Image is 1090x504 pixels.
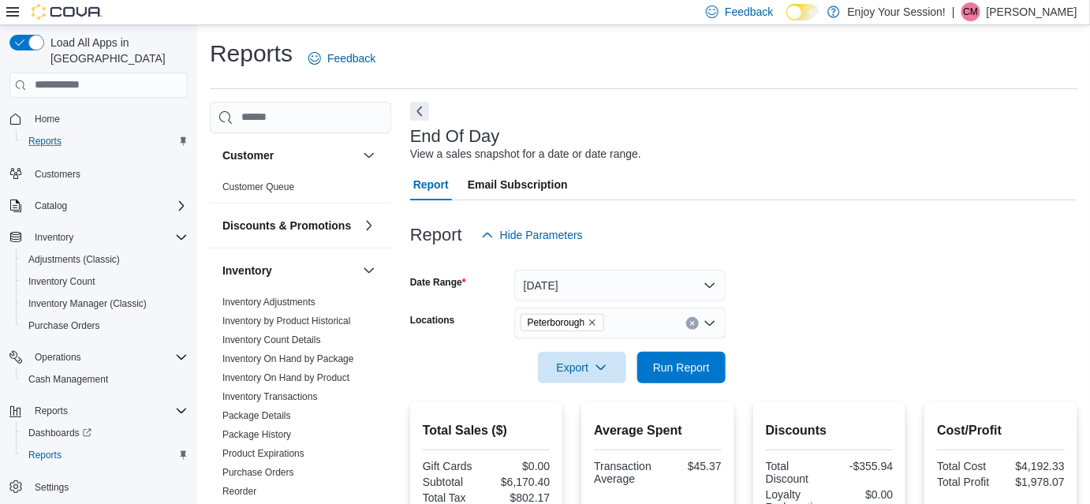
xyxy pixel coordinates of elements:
[222,315,351,327] span: Inventory by Product Historical
[848,2,946,21] p: Enjoy Your Session!
[490,460,551,472] div: $0.00
[222,147,274,163] h3: Customer
[786,21,787,21] span: Dark Mode
[222,390,318,403] span: Inventory Transactions
[222,466,294,479] span: Purchase Orders
[222,391,318,402] a: Inventory Transactions
[3,195,194,217] button: Catalog
[521,314,605,331] span: Peterborough
[1004,460,1065,472] div: $4,192.33
[514,270,726,301] button: [DATE]
[28,275,95,288] span: Inventory Count
[3,476,194,498] button: Settings
[28,373,108,386] span: Cash Management
[786,4,819,21] input: Dark Mode
[28,109,188,129] span: Home
[28,348,88,367] button: Operations
[22,250,188,269] span: Adjustments (Classic)
[3,226,194,248] button: Inventory
[16,315,194,337] button: Purchase Orders
[16,368,194,390] button: Cash Management
[490,491,551,504] div: $802.17
[35,168,80,181] span: Customers
[222,334,321,346] span: Inventory Count Details
[222,315,351,327] a: Inventory by Product Historical
[423,421,551,440] h2: Total Sales ($)
[22,316,106,335] a: Purchase Orders
[22,294,153,313] a: Inventory Manager (Classic)
[44,35,188,66] span: Load All Apps in [GEOGRAPHIC_DATA]
[987,2,1077,21] p: [PERSON_NAME]
[222,181,294,193] span: Customer Queue
[222,467,294,478] a: Purchase Orders
[222,263,356,278] button: Inventory
[35,231,73,244] span: Inventory
[22,424,188,442] span: Dashboards
[964,2,979,21] span: CM
[3,107,194,130] button: Home
[222,447,304,460] span: Product Expirations
[490,476,551,488] div: $6,170.40
[653,360,710,375] span: Run Report
[222,353,354,365] span: Inventory On Hand by Package
[28,427,91,439] span: Dashboards
[16,444,194,466] button: Reports
[28,110,66,129] a: Home
[222,410,291,421] a: Package Details
[222,486,256,497] a: Reorder
[3,162,194,185] button: Customers
[28,196,73,215] button: Catalog
[22,370,114,389] a: Cash Management
[704,317,716,330] button: Open list of options
[410,276,466,289] label: Date Range
[3,346,194,368] button: Operations
[22,272,188,291] span: Inventory Count
[28,401,74,420] button: Reports
[222,263,272,278] h3: Inventory
[35,113,60,125] span: Home
[661,460,722,472] div: $45.37
[222,429,291,440] a: Package History
[538,352,626,383] button: Export
[686,317,699,330] button: Clear input
[16,271,194,293] button: Inventory Count
[547,352,617,383] span: Export
[222,218,356,233] button: Discounts & Promotions
[423,476,483,488] div: Subtotal
[22,424,98,442] a: Dashboards
[35,351,81,364] span: Operations
[937,421,1065,440] h2: Cost/Profit
[766,421,894,440] h2: Discounts
[222,297,315,308] a: Inventory Adjustments
[28,165,87,184] a: Customers
[588,318,597,327] button: Remove Peterborough from selection in this group
[937,476,998,488] div: Total Profit
[28,319,100,332] span: Purchase Orders
[360,146,379,165] button: Customer
[222,409,291,422] span: Package Details
[500,227,583,243] span: Hide Parameters
[327,50,375,66] span: Feedback
[475,219,589,251] button: Hide Parameters
[32,4,103,20] img: Cova
[28,297,147,310] span: Inventory Manager (Classic)
[28,163,188,183] span: Customers
[22,316,188,335] span: Purchase Orders
[423,491,483,504] div: Total Tax
[35,405,68,417] span: Reports
[410,226,462,245] h3: Report
[28,228,80,247] button: Inventory
[222,334,321,345] a: Inventory Count Details
[28,449,62,461] span: Reports
[3,400,194,422] button: Reports
[28,477,188,497] span: Settings
[410,146,641,162] div: View a sales snapshot for a date or date range.
[937,460,998,472] div: Total Cost
[637,352,726,383] button: Run Report
[28,401,188,420] span: Reports
[410,314,455,327] label: Locations
[16,248,194,271] button: Adjustments (Classic)
[28,253,120,266] span: Adjustments (Classic)
[22,132,68,151] a: Reports
[28,196,188,215] span: Catalog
